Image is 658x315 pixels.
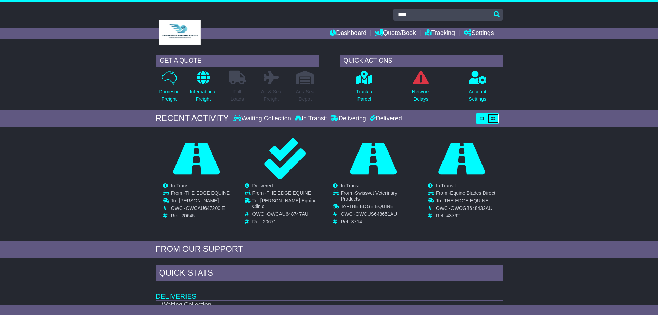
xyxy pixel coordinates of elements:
[296,88,315,103] p: Air / Sea Depot
[368,115,402,122] div: Delivered
[436,205,495,213] td: OWC -
[156,55,319,67] div: GET A QUOTE
[341,219,414,225] td: Ref -
[263,219,276,224] span: 20671
[468,70,487,106] a: AccountSettings
[375,28,416,39] a: Quote/Book
[267,211,308,217] span: OWCAU648747AU
[330,28,366,39] a: Dashboard
[179,198,219,203] span: [PERSON_NAME]
[261,88,282,103] p: Air & Sea Freight
[156,244,503,254] div: FROM OUR SUPPORT
[190,88,217,103] p: International Freight
[181,213,195,219] span: 20645
[425,28,455,39] a: Tracking
[341,211,414,219] td: OWC -
[356,70,372,106] a: Track aParcel
[341,183,361,188] span: In Transit
[171,205,230,213] td: OWC -
[340,55,503,67] div: QUICK ACTIONS
[329,115,368,122] div: Delivering
[185,190,230,196] span: THE EDGE EQUINE
[186,205,225,211] span: OWCAU647200IE
[252,198,325,211] td: To -
[233,115,293,122] div: Waiting Collection
[252,190,325,198] td: From -
[341,190,414,204] td: From -
[436,198,495,205] td: To -
[341,204,414,211] td: To -
[252,211,325,219] td: OWC -
[412,88,430,103] p: Network Delays
[355,211,397,217] span: OWCUS648651AU
[156,113,234,123] div: RECENT ACTIVITY -
[412,70,430,106] a: NetworkDelays
[229,88,246,103] p: Full Loads
[450,190,495,196] span: Equine Blades Direct
[252,198,317,209] span: [PERSON_NAME] Equine Clinic
[356,88,372,103] p: Track a Parcel
[171,190,230,198] td: From -
[464,28,494,39] a: Settings
[436,213,495,219] td: Ref -
[293,115,329,122] div: In Transit
[159,88,179,103] p: Domestic Freight
[190,70,217,106] a: InternationalFreight
[156,301,425,309] td: Waiting Collection
[351,219,362,224] span: 3714
[436,183,456,188] span: In Transit
[267,190,311,196] span: THE EDGE EQUINE
[349,204,393,209] span: THE EDGE EQUINE
[171,213,230,219] td: Ref -
[446,213,460,219] span: 43792
[159,70,179,106] a: DomesticFreight
[156,283,503,301] td: Deliveries
[156,265,503,283] div: Quick Stats
[252,219,325,225] td: Ref -
[252,183,273,188] span: Delivered
[451,205,493,211] span: OWCGB648432AU
[171,198,230,205] td: To -
[444,198,488,203] span: THE EDGE EQUINE
[436,190,495,198] td: From -
[341,190,397,202] span: Swissvet Veterinary Products
[171,183,191,188] span: In Transit
[469,88,486,103] p: Account Settings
